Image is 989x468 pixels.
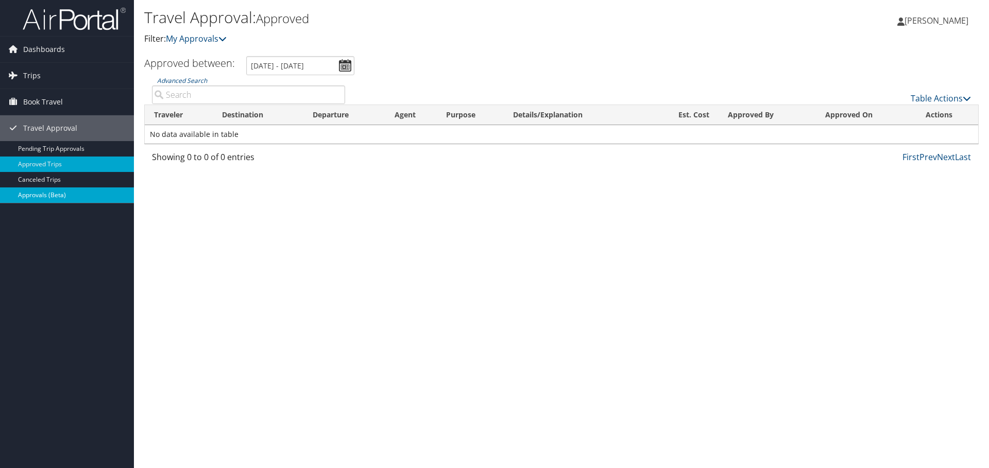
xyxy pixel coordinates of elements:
span: Trips [23,63,41,89]
th: Agent [385,105,437,125]
a: Last [955,151,971,163]
th: Departure: activate to sort column ascending [303,105,385,125]
th: Destination: activate to sort column ascending [213,105,304,125]
th: Approved By: activate to sort column ascending [719,105,816,125]
small: Approved [256,10,309,27]
td: No data available in table [145,125,978,144]
span: Travel Approval [23,115,77,141]
input: [DATE] - [DATE] [246,56,354,75]
h3: Approved between: [144,56,235,70]
span: Book Travel [23,89,63,115]
p: Filter: [144,32,701,46]
a: My Approvals [166,33,227,44]
th: Purpose [437,105,504,125]
a: Advanced Search [157,76,207,85]
th: Approved On: activate to sort column ascending [816,105,916,125]
span: [PERSON_NAME] [905,15,968,26]
a: First [902,151,919,163]
a: [PERSON_NAME] [897,5,979,36]
input: Advanced Search [152,85,345,104]
th: Est. Cost: activate to sort column ascending [650,105,719,125]
th: Actions [916,105,978,125]
th: Traveler: activate to sort column ascending [145,105,213,125]
a: Prev [919,151,937,163]
img: airportal-logo.png [23,7,126,31]
a: Next [937,151,955,163]
a: Table Actions [911,93,971,104]
div: Showing 0 to 0 of 0 entries [152,151,345,168]
span: Dashboards [23,37,65,62]
th: Details/Explanation [504,105,650,125]
h1: Travel Approval: [144,7,701,28]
